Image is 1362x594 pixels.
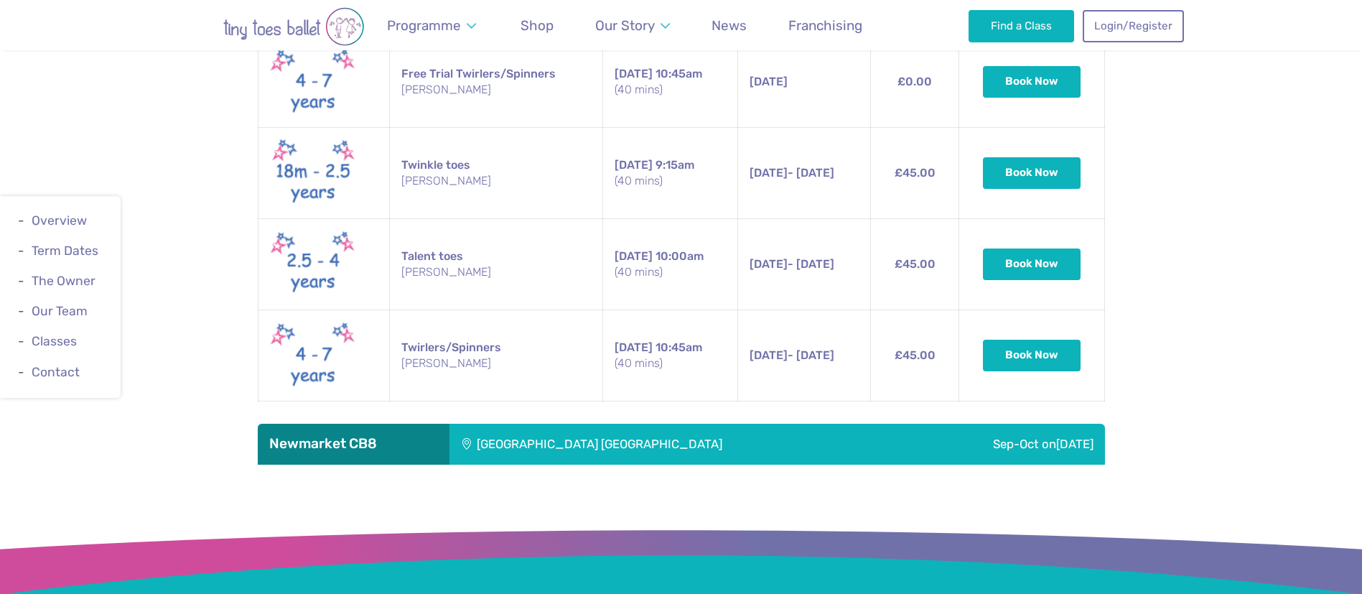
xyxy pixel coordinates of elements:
[1056,437,1093,451] span: [DATE]
[788,17,862,34] span: Franchising
[615,356,726,371] small: (40 mins)
[615,264,726,280] small: (40 mins)
[401,173,591,189] small: [PERSON_NAME]
[870,36,958,127] td: £0.00
[983,66,1081,98] button: Book Now
[269,435,438,453] h3: Newmarket CB8
[32,274,95,288] a: The Owner
[588,9,676,42] a: Our Story
[387,17,461,34] span: Programme
[389,127,602,218] td: Twinkle toes
[270,45,356,119] img: Twirlers & Spinners New (May 2025)
[595,17,655,34] span: Our Story
[389,36,602,127] td: Free Trial Twirlers/Spinners
[270,136,356,210] img: Twinkle toes New (May 2025)
[615,82,726,98] small: (40 mins)
[750,75,788,88] span: [DATE]
[381,9,483,42] a: Programme
[389,218,602,310] td: Talent toes
[969,10,1074,42] a: Find a Class
[32,243,98,258] a: Term Dates
[615,67,653,80] span: [DATE]
[389,310,602,401] td: Twirlers/Spinners
[603,310,738,401] td: 10:45am
[603,127,738,218] td: 9:15am
[615,173,726,189] small: (40 mins)
[32,335,77,349] a: Classes
[449,424,907,464] div: [GEOGRAPHIC_DATA] [GEOGRAPHIC_DATA]
[705,9,754,42] a: News
[179,7,409,46] img: tiny toes ballet
[983,340,1081,371] button: Book Now
[750,348,834,362] span: - [DATE]
[870,127,958,218] td: £45.00
[401,356,591,371] small: [PERSON_NAME]
[514,9,561,42] a: Shop
[615,249,653,263] span: [DATE]
[906,424,1104,464] div: Sep-Oct on
[870,218,958,310] td: £45.00
[615,158,653,172] span: [DATE]
[983,249,1081,280] button: Book Now
[521,17,554,34] span: Shop
[401,264,591,280] small: [PERSON_NAME]
[615,340,653,354] span: [DATE]
[401,82,591,98] small: [PERSON_NAME]
[270,228,356,301] img: Talent toes New (May 2025)
[712,17,747,34] span: News
[32,304,88,318] a: Our Team
[32,213,87,228] a: Overview
[32,365,80,379] a: Contact
[1083,10,1183,42] a: Login/Register
[270,319,356,392] img: Twirlers & Spinners New (May 2025)
[870,310,958,401] td: £45.00
[750,166,834,180] span: - [DATE]
[750,257,788,271] span: [DATE]
[750,348,788,362] span: [DATE]
[750,166,788,180] span: [DATE]
[603,218,738,310] td: 10:00am
[750,257,834,271] span: - [DATE]
[782,9,869,42] a: Franchising
[603,36,738,127] td: 10:45am
[983,157,1081,189] button: Book Now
